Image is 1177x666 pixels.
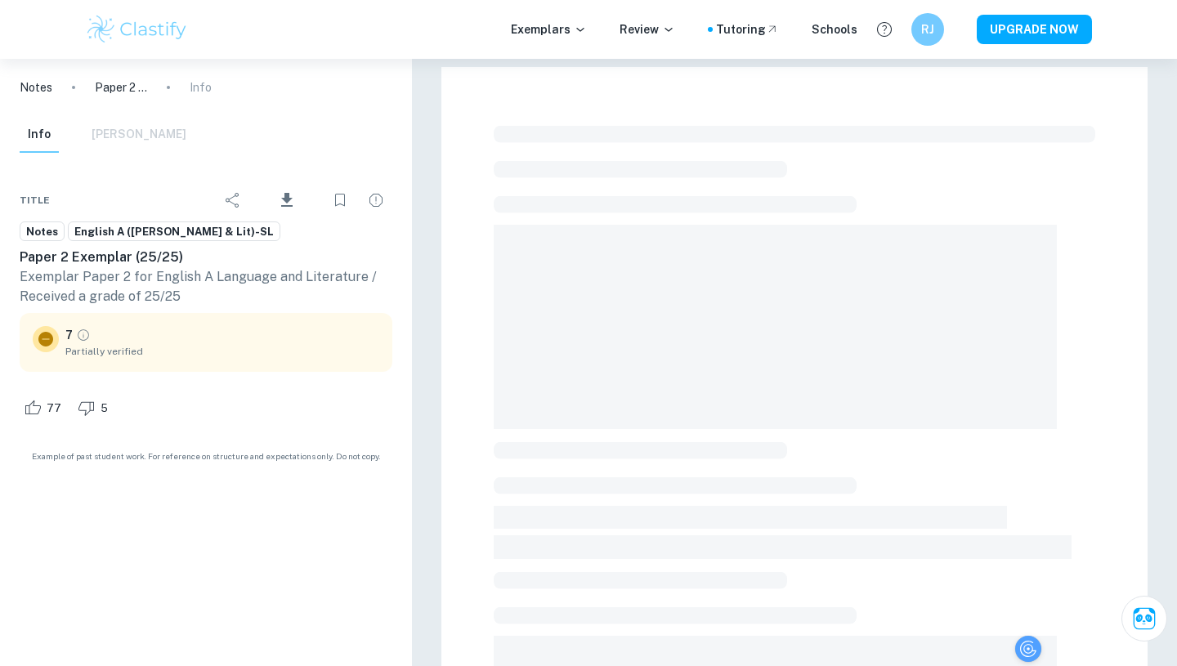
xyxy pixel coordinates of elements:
img: Clastify logo [85,13,189,46]
span: Partially verified [65,344,379,359]
a: Notes [20,78,52,96]
span: Example of past student work. For reference on structure and expectations only. Do not copy. [20,450,392,463]
p: Review [620,20,675,38]
button: Ask Clai [1121,596,1167,641]
p: 7 [65,326,73,344]
span: 5 [92,400,117,417]
span: 77 [38,400,70,417]
button: Help and Feedback [870,16,898,43]
h6: RJ [919,20,938,38]
button: UPGRADE NOW [977,15,1092,44]
p: Exemplar Paper 2 for English A Language and Literature / Received a grade of 25/25 [20,267,392,306]
div: Report issue [360,184,392,217]
button: Info [20,117,59,153]
a: English A ([PERSON_NAME] & Lit)-SL [68,221,280,242]
a: Notes [20,221,65,242]
div: Share [217,184,249,217]
span: English A ([PERSON_NAME] & Lit)-SL [69,224,280,240]
span: Title [20,193,50,208]
a: Grade partially verified [76,328,91,342]
p: Exemplars [511,20,587,38]
a: Schools [812,20,857,38]
h6: Paper 2 Exemplar (25/25) [20,248,392,267]
div: Like [20,395,70,421]
a: Tutoring [716,20,779,38]
div: Bookmark [324,184,356,217]
button: RJ [911,13,944,46]
div: Download [253,179,320,221]
span: Notes [20,224,64,240]
p: Info [190,78,212,96]
div: Dislike [74,395,117,421]
p: Paper 2 Exemplar (25/25) [95,78,147,96]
